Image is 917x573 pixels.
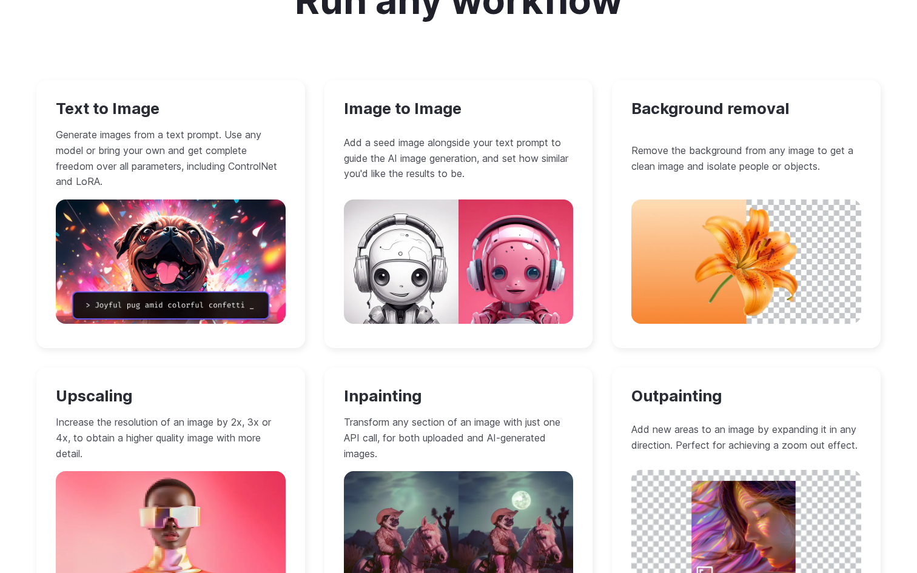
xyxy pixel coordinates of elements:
h3: Inpainting [344,387,574,406]
img: A single orange flower on an orange and white background [631,199,861,324]
img: A pug dog with its tongue out in front of fireworks [56,199,286,324]
p: Increase the resolution of an image by 2x, 3x or 4x, to obtain a higher quality image with more d... [56,415,286,461]
h3: Text to Image [56,99,286,118]
img: A pink and white robot with headphones on [344,199,574,324]
p: Remove the background from any image to get a clean image and isolate people or objects. [631,143,861,174]
h3: Image to Image [344,99,574,118]
p: Transform any section of an image with just one API call, for both uploaded and AI-generated images. [344,415,574,461]
p: Add a seed image alongside your text prompt to guide the AI image generation, and set how similar... [344,135,574,182]
p: Generate images from a text prompt. Use any model or bring your own and get complete freedom over... [56,127,286,189]
h3: Outpainting [631,387,861,406]
h3: Upscaling [56,387,286,406]
h3: Background removal [631,99,861,118]
p: Add new areas to an image by expanding it in any direction. Perfect for achieving a zoom out effect. [631,422,861,453]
